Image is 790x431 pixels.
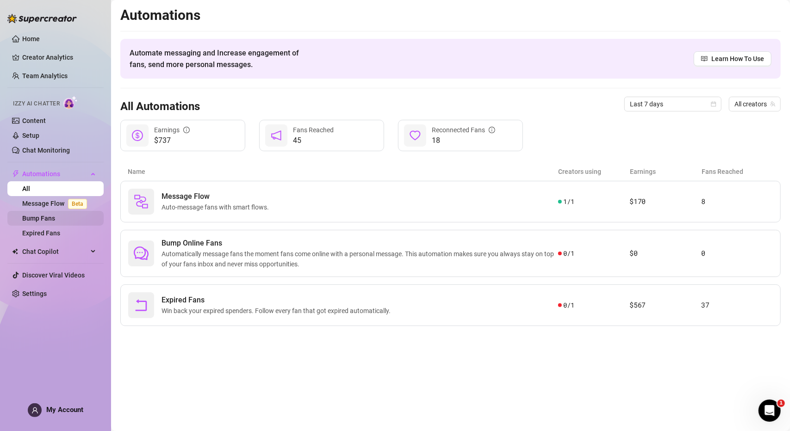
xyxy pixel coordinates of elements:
[564,197,574,207] span: 1 / 1
[7,14,77,23] img: logo-BBDzfeDw.svg
[711,54,764,64] span: Learn How To Use
[564,300,574,310] span: 0 / 1
[162,238,558,249] span: Bump Online Fans
[22,35,40,43] a: Home
[12,248,18,255] img: Chat Copilot
[128,166,558,177] article: Name
[22,244,88,259] span: Chat Copilot
[154,135,190,146] span: $737
[154,125,190,135] div: Earnings
[630,166,702,177] article: Earnings
[432,125,495,135] div: Reconnected Fans
[13,99,60,108] span: Izzy AI Chatter
[162,191,273,202] span: Message Flow
[558,166,630,177] article: Creators using
[22,271,85,279] a: Discover Viral Videos
[432,135,495,146] span: 18
[22,215,55,222] a: Bump Fans
[162,202,273,212] span: Auto-message fans with smart flows.
[22,147,70,154] a: Chat Monitoring
[701,248,773,259] article: 0
[46,406,83,414] span: My Account
[120,6,781,24] h2: Automations
[629,300,701,311] article: $567
[770,101,776,107] span: team
[22,132,39,139] a: Setup
[120,99,200,114] h3: All Automations
[701,196,773,207] article: 8
[22,200,91,207] a: Message FlowBeta
[22,72,68,80] a: Team Analytics
[31,407,38,414] span: user
[694,51,771,66] a: Learn How To Use
[629,196,701,207] article: $170
[734,97,775,111] span: All creators
[629,248,701,259] article: $0
[711,101,716,107] span: calendar
[759,400,781,422] iframe: Intercom live chat
[22,50,96,65] a: Creator Analytics
[778,400,785,407] span: 1
[12,170,19,178] span: thunderbolt
[162,306,394,316] span: Win back your expired spenders. Follow every fan that got expired automatically.
[701,55,708,62] span: read
[134,246,149,261] span: comment
[702,166,773,177] article: Fans Reached
[63,96,78,109] img: AI Chatter
[271,130,282,141] span: notification
[183,127,190,133] span: info-circle
[162,295,394,306] span: Expired Fans
[22,229,60,237] a: Expired Fans
[134,194,149,209] img: svg%3e
[293,135,334,146] span: 45
[68,199,87,209] span: Beta
[130,47,308,70] span: Automate messaging and Increase engagement of fans, send more personal messages.
[132,130,143,141] span: dollar
[134,298,149,313] span: rollback
[22,166,88,181] span: Automations
[410,130,421,141] span: heart
[630,97,716,111] span: Last 7 days
[22,290,47,297] a: Settings
[701,300,773,311] article: 37
[489,127,495,133] span: info-circle
[293,126,334,134] span: Fans Reached
[22,117,46,124] a: Content
[22,185,30,192] a: All
[162,249,558,269] span: Automatically message fans the moment fans come online with a personal message. This automation m...
[564,248,574,259] span: 0 / 1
